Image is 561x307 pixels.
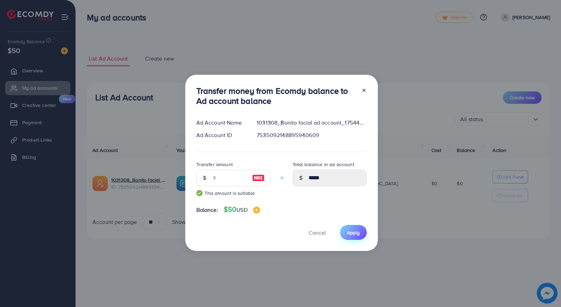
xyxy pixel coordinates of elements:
img: image [252,174,265,182]
span: USD [237,206,247,214]
h4: $50 [224,205,260,214]
span: Balance: [196,206,218,214]
div: 7535092148895940609 [251,131,372,139]
small: This amount is suitable [196,190,270,197]
label: Total balance in ad account [293,161,354,168]
h3: Transfer money from Ecomdy balance to Ad account balance [196,86,356,106]
button: Cancel [300,225,335,240]
div: Ad Account ID [191,131,251,139]
div: Ad Account Name [191,119,251,127]
img: guide [196,190,203,196]
button: Apply [340,225,367,240]
div: 1031308_Bonito facial ad account_1754400401661 [251,119,372,127]
label: Transfer amount [196,161,233,168]
span: Cancel [309,229,326,236]
span: Apply [347,229,360,236]
img: image [253,207,260,214]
